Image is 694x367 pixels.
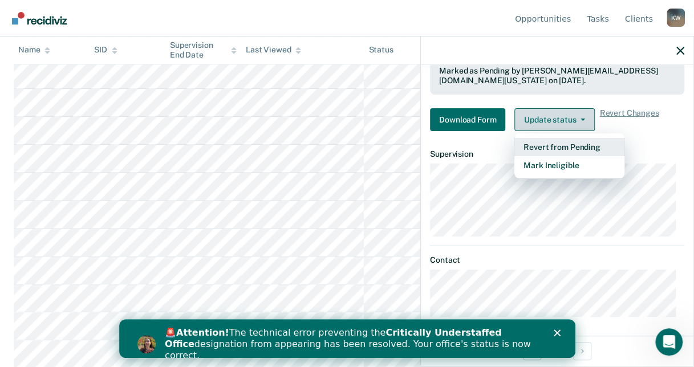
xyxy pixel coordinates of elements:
div: Name [18,46,50,55]
button: Profile dropdown button [667,9,685,27]
div: Supervision End Date [170,40,237,60]
div: Dropdown Menu [514,133,624,179]
iframe: Intercom live chat banner [119,319,575,358]
button: Revert from Pending [514,138,624,156]
button: Update status [514,108,595,131]
button: Next Opportunity [573,342,591,360]
a: Navigate to form link [430,108,510,131]
button: Mark Ineligible [514,156,624,174]
div: SID [94,46,117,55]
div: Status [368,46,393,55]
iframe: Intercom live chat [655,328,683,356]
dt: Contact [430,255,684,265]
b: Attention! [57,8,110,19]
button: Download Form [430,108,505,131]
div: Marked as Pending by [PERSON_NAME][EMAIL_ADDRESS][DOMAIN_NAME][US_STATE] on [DATE]. [439,66,675,85]
div: 🚨 The technical error preventing the designation from appearing has been resolved. Your office's ... [46,8,420,42]
b: Critically Understaffed Office [46,8,383,30]
div: K W [667,9,685,27]
img: Recidiviz [12,12,67,25]
span: Revert Changes [599,108,659,131]
div: Close [435,10,446,17]
dt: Supervision [430,149,684,159]
div: Last Viewed [246,46,301,55]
